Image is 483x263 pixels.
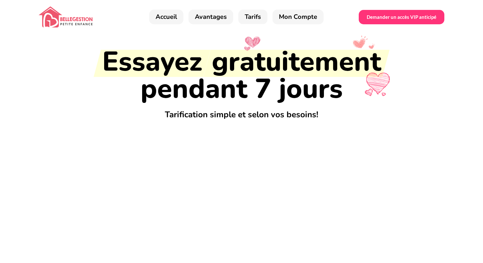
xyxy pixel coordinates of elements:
span: Demander un accès VIP anticipé [367,15,436,19]
a: Demander un accès VIP anticipé [359,10,444,24]
img: ClipartKey_97736 [364,73,390,96]
h3: Tarification simple et selon vos besoins! [98,109,385,120]
h1: pendant 7 jours [53,48,430,103]
a: Mon Compte [272,10,324,24]
a: Tarifs [238,10,267,24]
img: bellegestion_coeur [245,36,261,48]
a: Accueil [149,10,183,24]
img: bellegestion_coeur [244,46,250,51]
span: gratuitement [207,48,386,75]
span: Essayez [97,48,207,75]
img: dlf.pt-heart-doodle-png-5181269 [369,43,375,49]
a: Avantages [188,10,233,24]
img: dlf.pt-heart-doodle-png-5181269 [353,35,368,48]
